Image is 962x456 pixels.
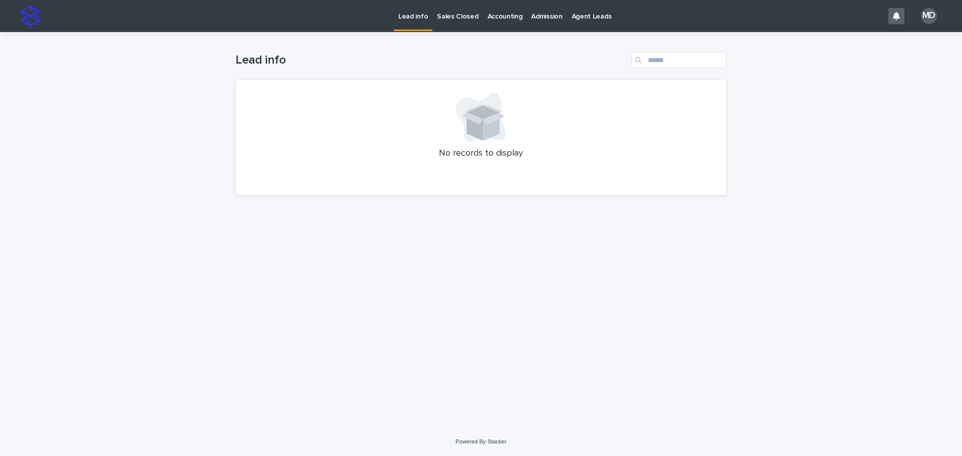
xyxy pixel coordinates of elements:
[20,6,40,26] img: stacker-logo-s-only.png
[248,148,714,159] p: No records to display
[455,438,506,444] a: Powered By Stacker
[235,53,627,68] h1: Lead info
[631,52,727,68] input: Search
[921,8,937,24] div: MD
